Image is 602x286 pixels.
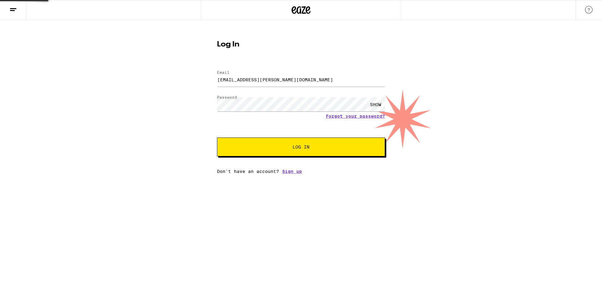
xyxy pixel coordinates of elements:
[293,145,309,149] span: Log In
[217,70,230,74] label: Email
[282,169,302,174] a: Sign up
[217,138,385,156] button: Log In
[326,114,385,119] a: Forgot your password?
[217,95,237,99] label: Password
[217,41,385,48] h1: Log In
[217,73,385,87] input: Email
[4,4,45,9] span: Hi. Need any help?
[366,97,385,111] div: SHOW
[217,169,385,174] div: Don't have an account?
